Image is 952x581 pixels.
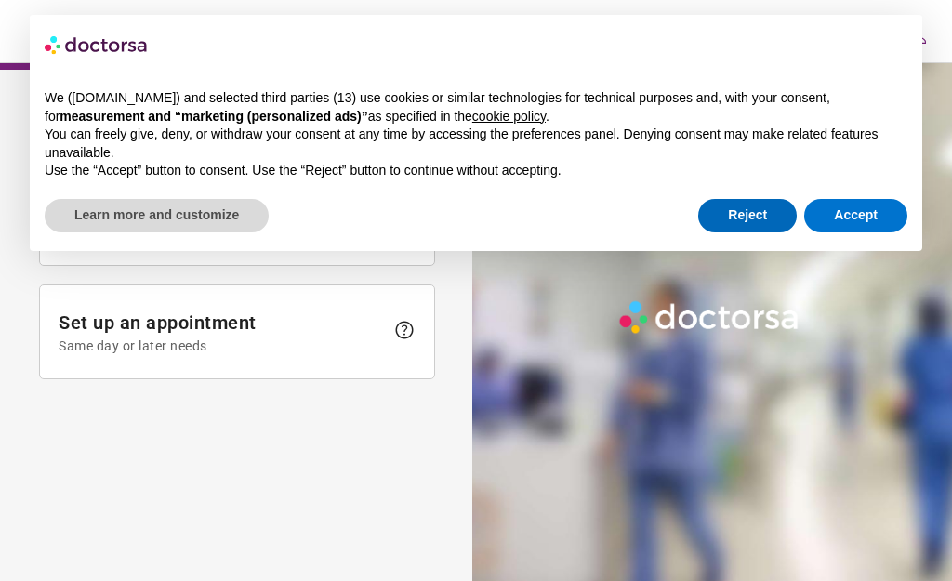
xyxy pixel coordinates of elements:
button: Learn more and customize [45,199,269,232]
a: cookie policy [472,109,546,124]
strong: measurement and “marketing (personalized ads)” [59,109,367,124]
span: Same day or later needs [59,338,384,353]
img: logo [45,30,149,59]
img: Logo-Doctorsa-trans-White-partial-flat.png [615,296,805,338]
p: Use the “Accept” button to consent. Use the “Reject” button to continue without accepting. [45,162,907,180]
p: You can freely give, deny, or withdraw your consent at any time by accessing the preferences pane... [45,125,907,162]
span: help [393,319,416,341]
span: Set up an appointment [59,311,384,353]
button: Reject [698,199,797,232]
button: Accept [804,199,907,232]
p: We ([DOMAIN_NAME]) and selected third parties (13) use cookies or similar technologies for techni... [45,89,907,125]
